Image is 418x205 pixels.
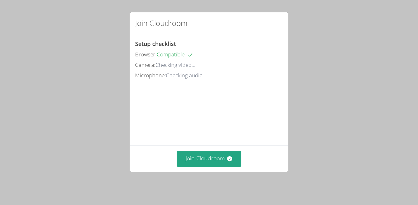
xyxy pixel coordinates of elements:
[177,151,242,166] button: Join Cloudroom
[166,72,206,79] span: Checking audio...
[135,17,187,29] h2: Join Cloudroom
[135,51,157,58] span: Browser:
[135,72,166,79] span: Microphone:
[157,51,193,58] span: Compatible
[135,61,155,68] span: Camera:
[135,40,176,48] span: Setup checklist
[155,61,195,68] span: Checking video...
